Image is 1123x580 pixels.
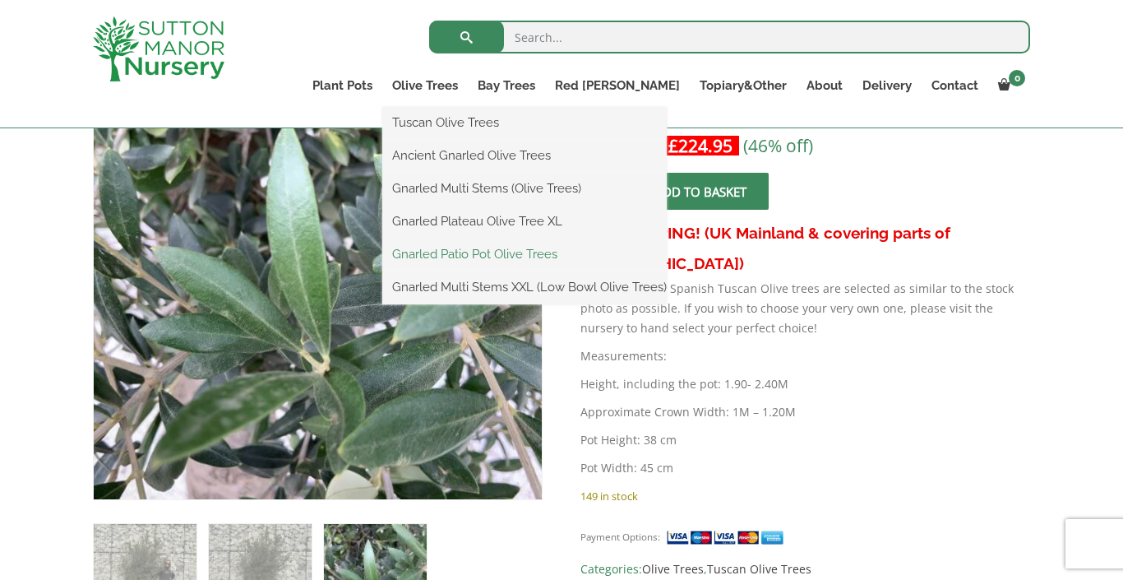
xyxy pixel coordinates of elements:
[853,74,922,97] a: Delivery
[93,16,224,81] img: logo
[382,143,667,168] a: Ancient Gnarled Olive Trees
[668,134,732,157] bdi: 224.95
[303,74,382,97] a: Plant Pots
[633,173,769,210] button: Add to basket
[743,134,813,157] span: (46% off)
[666,529,789,546] img: payment supported
[690,74,797,97] a: Topiary&Other
[580,430,1030,450] p: Pot Height: 38 cm
[382,275,667,299] a: Gnarled Multi Stems XXL (Low Bowl Olive Trees)
[642,561,704,577] a: Olive Trees
[382,176,667,201] a: Gnarled Multi Stems (Olive Trees)
[580,279,1030,338] p: These beautiful Spanish Tuscan Olive trees are selected as similar to the stock photo as possible...
[382,209,667,234] a: Gnarled Plateau Olive Tree XL
[580,374,1030,394] p: Height, including the pot: 1.90- 2.40M
[668,134,678,157] span: £
[382,242,667,267] a: Gnarled Patio Pot Olive Trees
[580,531,660,543] small: Payment Options:
[707,561,811,577] a: Tuscan Olive Trees
[468,74,545,97] a: Bay Trees
[429,21,1030,53] input: Search...
[988,74,1030,97] a: 0
[1009,70,1025,86] span: 0
[382,74,468,97] a: Olive Trees
[580,559,1030,579] span: Categories: ,
[580,486,1030,506] p: 149 in stock
[580,458,1030,478] p: Pot Width: 45 cm
[580,402,1030,422] p: Approximate Crown Width: 1M – 1.20M
[797,74,853,97] a: About
[382,110,667,135] a: Tuscan Olive Trees
[580,218,1030,279] h3: FREE SHIPPING! (UK Mainland & covering parts of [GEOGRAPHIC_DATA])
[922,74,988,97] a: Contact
[545,74,690,97] a: Red [PERSON_NAME]
[580,346,1030,366] p: Measurements:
